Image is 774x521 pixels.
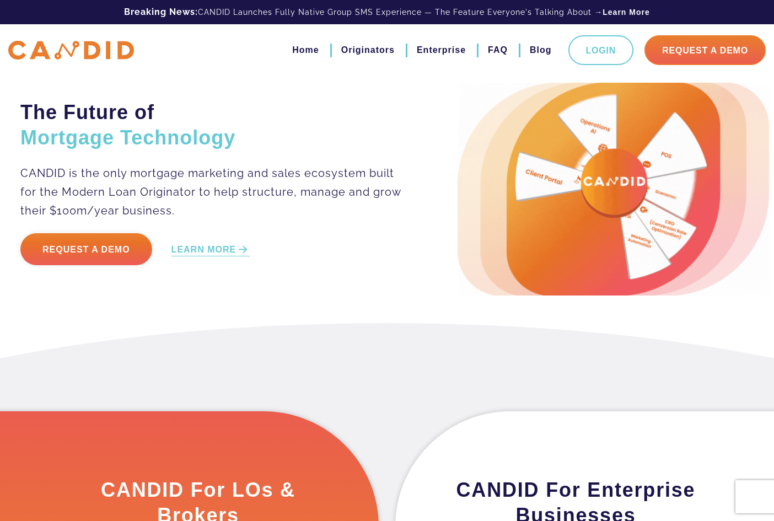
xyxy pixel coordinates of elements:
[292,41,319,60] a: Home
[530,41,552,60] a: Blog
[171,244,250,256] a: LEARN MORE
[603,7,649,18] a: Learn More
[417,41,466,60] a: Enterprise
[20,233,152,265] a: Request a Demo
[8,41,134,60] img: CANDID APP
[568,35,634,65] a: Login
[488,41,508,60] a: FAQ
[341,41,395,60] a: Originators
[20,164,402,220] p: CANDID is the only mortgage marketing and sales ecosystem built for the Modern Loan Originator to...
[20,100,402,151] h2: The Future of
[644,35,766,65] a: Request A Demo
[458,83,769,296] img: Candid Hero Image
[20,126,235,149] span: Mortgage Technology
[124,7,198,17] b: Breaking News:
